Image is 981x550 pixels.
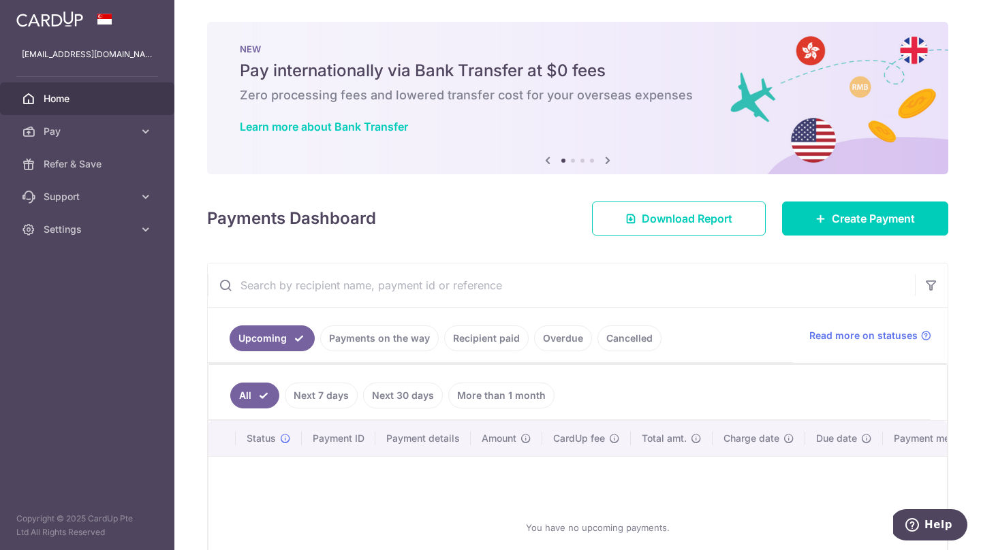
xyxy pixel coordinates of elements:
span: Pay [44,125,134,138]
a: Next 7 days [285,383,358,408]
span: Settings [44,223,134,236]
th: Payment details [375,421,471,456]
th: Payment ID [302,421,375,456]
span: CardUp fee [553,432,605,445]
img: Bank transfer banner [207,22,948,174]
a: Learn more about Bank Transfer [240,120,408,133]
span: Read more on statuses [809,329,918,342]
a: Payments on the way [320,325,439,351]
span: Create Payment [832,210,915,227]
h6: Zero processing fees and lowered transfer cost for your overseas expenses [240,87,916,103]
a: Create Payment [782,201,948,236]
span: Amount [482,432,516,445]
a: More than 1 month [448,383,555,408]
span: Status [247,432,276,445]
p: NEW [240,44,916,54]
a: Cancelled [597,325,661,351]
span: Due date [816,432,857,445]
span: Support [44,190,134,204]
img: CardUp [16,11,83,27]
a: All [230,383,279,408]
a: Upcoming [230,325,315,351]
span: Refer & Save [44,157,134,171]
input: Search by recipient name, payment id or reference [208,263,915,307]
iframe: Opens a widget where you can find more information [893,509,967,543]
h4: Payments Dashboard [207,206,376,231]
p: [EMAIL_ADDRESS][DOMAIN_NAME] [22,48,153,61]
h5: Pay internationally via Bank Transfer at $0 fees [240,60,916,82]
span: Charge date [723,432,779,445]
a: Overdue [534,325,592,351]
span: Home [44,92,134,106]
span: Total amt. [642,432,687,445]
span: Download Report [642,210,732,227]
a: Recipient paid [444,325,529,351]
a: Read more on statuses [809,329,931,342]
a: Download Report [592,201,766,236]
a: Next 30 days [363,383,443,408]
